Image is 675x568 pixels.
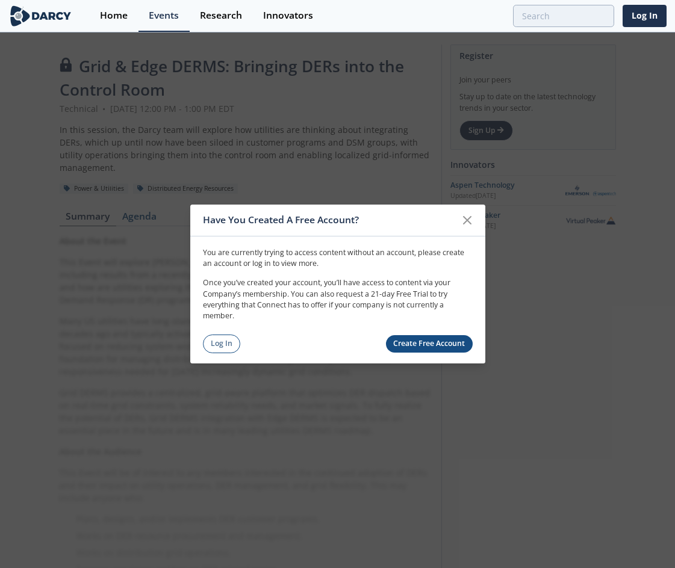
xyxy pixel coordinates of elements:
p: You are currently trying to access content without an account, please create an account or log in... [203,247,473,269]
div: Home [100,11,128,20]
div: Innovators [263,11,313,20]
a: Log In [623,5,667,27]
div: Have You Created A Free Account? [203,209,456,232]
div: Events [149,11,179,20]
a: Log In [203,335,241,353]
p: Once you’ve created your account, you’ll have access to content via your Company’s membership. Yo... [203,277,473,322]
a: Create Free Account [386,335,473,353]
div: Research [200,11,242,20]
input: Advanced Search [513,5,614,27]
img: logo-wide.svg [8,5,73,26]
